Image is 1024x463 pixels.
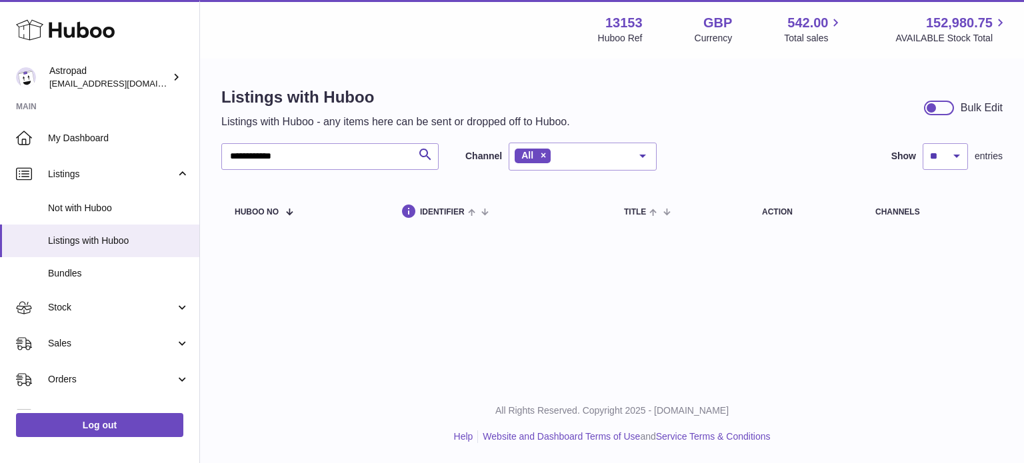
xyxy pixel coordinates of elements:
p: All Rights Reserved. Copyright 2025 - [DOMAIN_NAME] [211,404,1013,417]
span: Usage [48,409,189,422]
a: Help [454,431,473,442]
div: channels [875,208,989,217]
a: Log out [16,413,183,437]
span: 542.00 [787,14,828,32]
span: Total sales [784,32,843,45]
label: Channel [465,150,502,163]
span: All [521,150,533,161]
strong: GBP [703,14,732,32]
span: AVAILABLE Stock Total [895,32,1008,45]
span: Stock [48,301,175,314]
span: title [624,208,646,217]
div: Astropad [49,65,169,90]
span: Not with Huboo [48,202,189,215]
span: entries [975,150,1003,163]
span: Listings with Huboo [48,234,189,247]
a: 542.00 Total sales [784,14,843,45]
span: Listings [48,168,175,181]
strong: 13153 [605,14,643,32]
h1: Listings with Huboo [221,87,570,108]
span: identifier [420,208,465,217]
span: My Dashboard [48,132,189,145]
a: Website and Dashboard Terms of Use [483,431,640,442]
span: Huboo no [235,208,279,217]
span: Bundles [48,267,189,280]
img: internalAdmin-13153@internal.huboo.com [16,67,36,87]
span: 152,980.75 [926,14,993,32]
div: Bulk Edit [961,101,1003,115]
span: [EMAIL_ADDRESS][DOMAIN_NAME] [49,78,196,89]
li: and [478,430,770,443]
div: action [762,208,849,217]
span: Orders [48,373,175,386]
div: Huboo Ref [598,32,643,45]
a: Service Terms & Conditions [656,431,771,442]
p: Listings with Huboo - any items here can be sent or dropped off to Huboo. [221,115,570,129]
div: Currency [695,32,733,45]
a: 152,980.75 AVAILABLE Stock Total [895,14,1008,45]
label: Show [891,150,916,163]
span: Sales [48,337,175,350]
